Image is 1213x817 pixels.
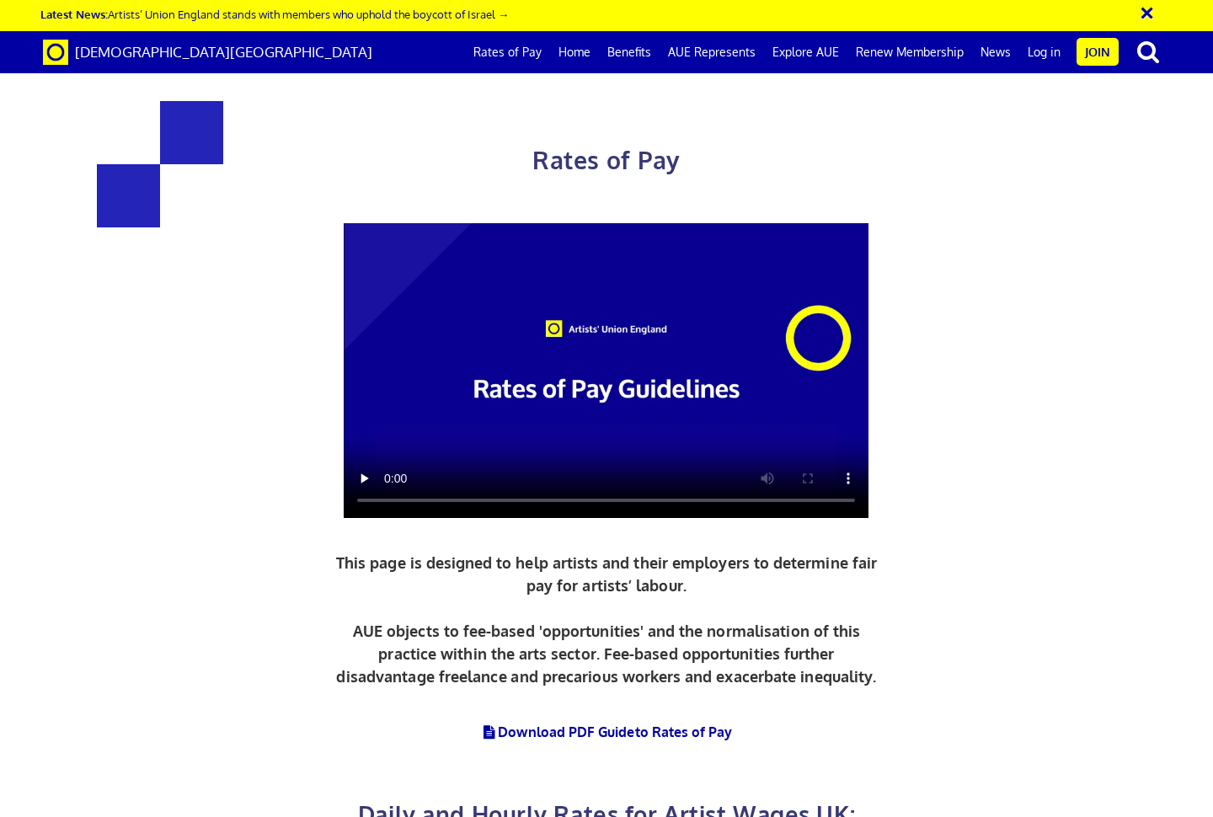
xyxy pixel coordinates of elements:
a: Benefits [599,31,660,73]
p: This page is designed to help artists and their employers to determine fair pay for artists’ labo... [332,552,882,688]
span: [DEMOGRAPHIC_DATA][GEOGRAPHIC_DATA] [75,43,372,61]
span: Rates of Pay [532,145,680,175]
a: Log in [1019,31,1069,73]
a: Home [550,31,599,73]
a: News [972,31,1019,73]
span: to Rates of Pay [635,724,733,740]
a: Brand [DEMOGRAPHIC_DATA][GEOGRAPHIC_DATA] [30,31,385,73]
a: Latest News:Artists’ Union England stands with members who uphold the boycott of Israel → [40,7,509,21]
a: Explore AUE [764,31,847,73]
a: Renew Membership [847,31,972,73]
button: search [1122,34,1174,69]
a: Rates of Pay [465,31,550,73]
a: Join [1077,38,1119,66]
a: AUE Represents [660,31,764,73]
a: Download PDF Guideto Rates of Pay [481,724,733,740]
strong: Latest News: [40,7,108,21]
